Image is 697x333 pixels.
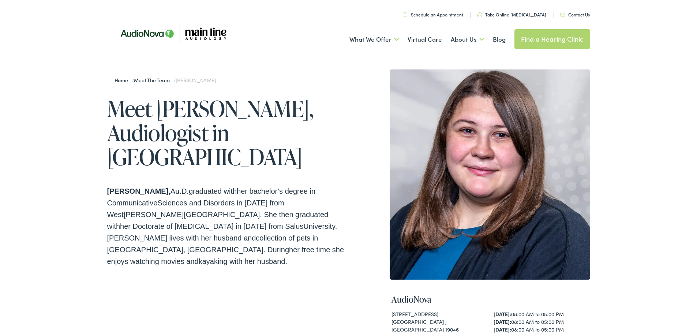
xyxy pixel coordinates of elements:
span: [PERSON_NAME] [176,76,216,84]
a: Take Online [MEDICAL_DATA] [477,11,546,18]
div: [STREET_ADDRESS] [391,310,486,318]
a: Home [115,76,132,84]
a: Meet the Team [134,76,173,84]
strong: [DATE]: [494,326,511,333]
img: utility icon [403,12,407,17]
span: / / [115,76,216,84]
img: Rebekah Mills-Prevo is an audiologist at Main Line Audiology in Jenkintown, PA. [390,69,590,280]
h1: Meet [PERSON_NAME], Audiologist in [GEOGRAPHIC_DATA] [107,97,349,169]
span: Sciences and Disorders in [DATE] from West [107,199,284,219]
a: Contact Us [560,11,590,18]
strong: [DATE]: [494,310,511,318]
strong: [PERSON_NAME], [107,187,170,195]
img: utility icon [560,13,565,16]
h4: AudioNova [391,294,588,305]
a: About Us [451,26,484,53]
a: Find a Hearing Clinic [514,29,590,49]
a: What We Offer [349,26,399,53]
a: Blog [493,26,506,53]
a: Schedule an Appointment [403,11,463,18]
strong: [DATE]: [494,318,511,325]
span: Au.D. [107,187,189,195]
a: Virtual Care [408,26,442,53]
span: kayaking with her husband. [199,257,287,265]
span: [PERSON_NAME][GEOGRAPHIC_DATA]. She then graduated with [107,211,329,230]
span: graduated with [189,187,237,195]
img: utility icon [477,12,482,17]
span: her Doctorate of [MEDICAL_DATA] in [DATE] from Salus [120,222,303,230]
